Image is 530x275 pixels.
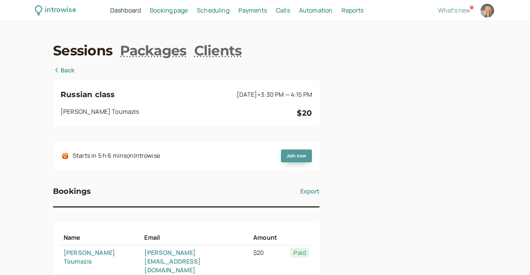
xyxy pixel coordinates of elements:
span: Scheduling [197,6,229,14]
span: Automation [299,6,333,14]
a: [PERSON_NAME][EMAIL_ADDRESS][DOMAIN_NAME] [144,248,200,274]
a: Clients [194,41,242,60]
iframe: Chat Widget [492,239,530,275]
div: Starts in 5 h 6 mins on [73,151,160,161]
a: Booking page [150,6,188,16]
div: [PERSON_NAME] Toumazis [61,107,297,119]
span: Dashboard [110,6,141,14]
h3: Russian class [61,88,234,101]
a: Packages [120,41,186,60]
button: Export [300,185,320,197]
span: Introwise [134,151,160,160]
span: What's new [438,6,470,14]
a: Automation [299,6,333,16]
button: What's new [438,7,470,14]
a: Reports [341,6,363,16]
a: introwise [35,5,76,16]
span: Reports [341,6,363,14]
span: Calls [276,6,290,14]
span: 3:30 PM — 4:15 PM [261,90,312,99]
a: [PERSON_NAME] Toumazis [64,248,115,266]
th: Amount [250,230,287,245]
a: Payments [238,6,267,16]
span: Payments [238,6,267,14]
div: $20 [297,107,312,119]
a: Back [53,66,75,75]
span: Booking page [150,6,188,14]
a: Dashboard [110,6,141,16]
th: Name [61,230,141,245]
a: Account [479,3,495,19]
div: introwise [45,5,76,16]
a: Sessions [53,41,112,60]
a: Scheduling [197,6,229,16]
a: Calls [276,6,290,16]
a: Join now [281,149,312,162]
img: integrations-introwise-icon.png [62,153,68,159]
h3: Bookings [53,185,91,197]
span: • [257,90,261,99]
span: [DATE] [237,90,312,99]
th: Email [141,230,250,245]
span: Paid [290,248,309,258]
